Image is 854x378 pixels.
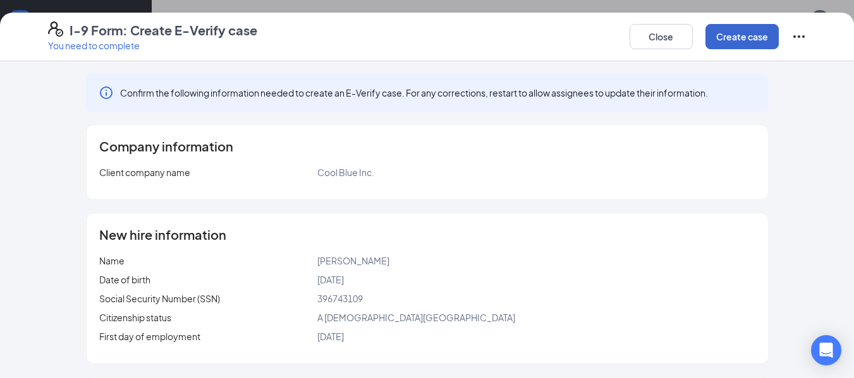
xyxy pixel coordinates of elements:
span: Cool Blue Inc. [317,167,374,178]
div: Open Intercom Messenger [811,335,841,365]
button: Close [630,24,693,49]
span: [DATE] [317,274,344,285]
span: Citizenship status [99,312,171,323]
button: Create case [705,24,779,49]
svg: FormI9EVerifyIcon [48,21,63,37]
span: Company information [99,140,233,153]
span: A [DEMOGRAPHIC_DATA][GEOGRAPHIC_DATA] [317,312,515,323]
span: 396743109 [317,293,363,304]
span: [PERSON_NAME] [317,255,389,266]
p: You need to complete [48,39,257,52]
span: Name [99,255,125,266]
span: Client company name [99,167,190,178]
span: [DATE] [317,331,344,342]
svg: Ellipses [791,29,807,44]
span: First day of employment [99,331,200,342]
span: Date of birth [99,274,150,285]
span: New hire information [99,228,226,241]
h4: I-9 Form: Create E-Verify case [70,21,257,39]
span: Confirm the following information needed to create an E-Verify case. For any corrections, restart... [120,86,708,99]
svg: Info [99,85,114,100]
span: Social Security Number (SSN) [99,293,220,304]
